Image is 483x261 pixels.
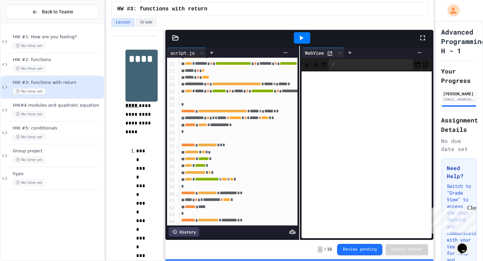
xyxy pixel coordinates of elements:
span: No time set [13,134,46,140]
span: Fold line [175,143,179,149]
div: 33 [167,143,175,150]
div: 43 [167,211,175,218]
div: WebView [302,49,327,56]
span: Fold line [175,109,179,114]
h2: Assignment Details [441,115,477,134]
div: History [169,227,199,237]
button: Refresh [320,60,327,68]
iframe: Web Preview [302,71,432,239]
span: No time set [13,65,46,72]
div: 23 [167,75,175,82]
div: [EMAIL_ADDRESS][DOMAIN_NAME] [443,97,475,102]
button: Open in new tab [422,60,429,68]
div: 24 [167,82,175,88]
span: No time set [13,88,46,95]
div: 26 [167,95,175,102]
div: No due date set [441,137,477,153]
span: No time set [13,157,46,163]
span: HW #1: How are you feeling? [13,34,103,40]
div: 32 [167,136,175,143]
span: Back [304,60,311,68]
button: Grade [136,18,157,27]
iframe: chat widget [455,234,476,254]
div: 25 [167,89,175,95]
div: script.js [167,49,198,56]
div: 45 [167,225,175,232]
h3: Need Help? [447,164,471,180]
div: 27 [167,102,175,109]
div: 40 [167,191,175,198]
iframe: chat widget [427,205,476,233]
span: HW #3: functions with return [13,80,103,86]
div: 22 [167,68,175,74]
button: Lesson [111,18,135,27]
h2: Your Progress [441,66,477,85]
div: 30 [167,122,175,129]
div: 21 [167,61,175,68]
div: WebView [302,48,344,58]
div: 37 [167,170,175,177]
div: 31 [167,129,175,136]
div: Chat with us now!Close [3,3,46,43]
span: Submit Answer [391,247,423,252]
div: My Account [440,3,461,18]
span: HW #5: conditionals [13,125,103,131]
span: Forward [312,60,319,68]
span: Fold line [175,191,179,197]
div: 42 [167,205,175,211]
div: script.js [167,48,206,58]
div: 41 [167,198,175,204]
span: No time set [13,179,46,186]
div: 35 [167,157,175,163]
div: 36 [167,163,175,170]
span: - [318,246,323,253]
button: Back to Teams [6,5,99,19]
div: 20 [167,54,175,61]
span: Fold line [175,219,179,224]
span: No time set [13,43,46,49]
div: 38 [167,177,175,184]
div: / [328,59,413,70]
div: [PERSON_NAME] [443,91,475,97]
span: Back to Teams [42,8,73,15]
div: 44 [167,218,175,225]
div: 34 [167,150,175,156]
span: 10 [327,247,332,252]
div: 39 [167,184,175,191]
button: Review pending [337,244,382,255]
span: HW #2: functions [13,57,103,63]
span: hypo [13,171,103,177]
span: No time set [13,111,46,117]
button: Console [414,60,421,68]
span: / [324,247,326,252]
span: Group project [13,148,103,154]
span: HW #3: functions with return [117,5,207,13]
span: HW#4 modules and quadratic equation [13,103,103,108]
button: Submit Answer [386,244,428,255]
div: 28 [167,109,175,115]
div: 29 [167,116,175,122]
